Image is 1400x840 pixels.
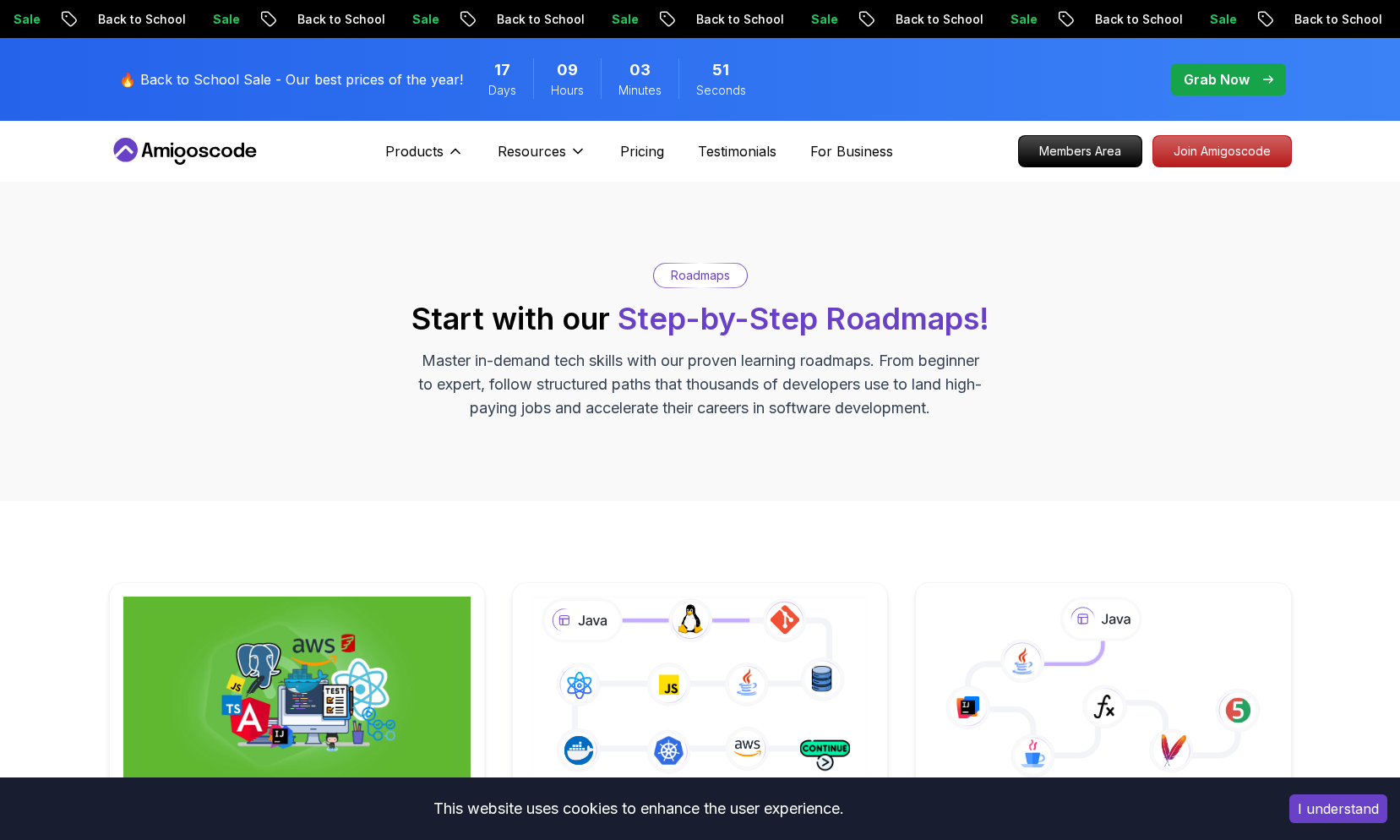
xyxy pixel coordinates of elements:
span: 9 Hours [557,58,578,82]
span: 17 Days [494,58,510,82]
span: Seconds [696,82,746,99]
p: Back to School [881,11,996,28]
p: Members Area [1019,136,1141,166]
p: Back to School [84,11,199,28]
p: 🔥 Back to School Sale - Our best prices of the year! [119,69,463,90]
p: Back to School [1280,11,1395,28]
button: Resources [498,141,586,175]
p: Sale [199,11,253,28]
a: Pricing [620,141,664,161]
span: Minutes [618,82,662,99]
p: Sale [1196,11,1250,28]
a: Join Amigoscode [1152,135,1292,167]
p: Products [385,141,444,161]
span: 51 Seconds [712,58,729,82]
button: Accept cookies [1289,794,1387,823]
a: For Business [810,141,893,161]
a: Testimonials [698,141,776,161]
p: Sale [996,11,1050,28]
p: Back to School [682,11,797,28]
p: Back to School [283,11,398,28]
span: Step-by-Step Roadmaps! [618,300,989,337]
p: Resources [498,141,566,161]
span: Hours [551,82,584,99]
div: This website uses cookies to enhance the user experience. [13,790,1264,827]
p: Master in-demand tech skills with our proven learning roadmaps. From beginner to expert, follow s... [417,349,984,420]
p: Grab Now [1184,69,1250,90]
p: Join Amigoscode [1153,136,1291,166]
p: Sale [398,11,452,28]
span: 3 Minutes [629,58,651,82]
span: Days [488,82,516,99]
button: Products [385,141,464,175]
p: Sale [797,11,851,28]
p: Sale [597,11,651,28]
h2: Start with our [411,302,989,335]
p: Back to School [482,11,597,28]
img: Full Stack Professional v2 [123,597,471,779]
a: Members Area [1018,135,1142,167]
p: Back to School [1081,11,1196,28]
p: Roadmaps [671,267,730,284]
